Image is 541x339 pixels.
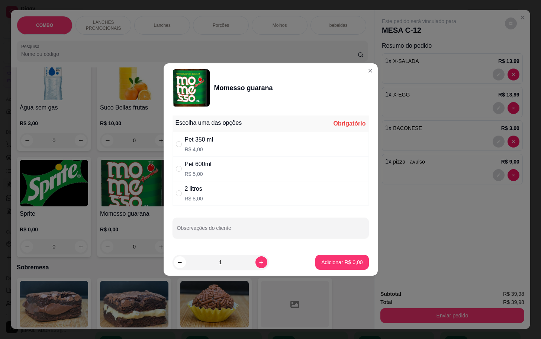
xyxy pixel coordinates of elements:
[321,259,363,266] p: Adicionar R$ 0,00
[177,227,364,235] input: Observações do cliente
[185,184,203,193] div: 2 litros
[214,83,273,93] div: Momesso guarana
[185,146,213,153] p: R$ 4,00
[185,160,212,169] div: Pet 600ml
[174,256,186,268] button: decrease-product-quantity
[255,256,267,268] button: increase-product-quantity
[315,255,368,270] button: Adicionar R$ 0,00
[173,69,210,107] img: product-image
[175,118,242,127] div: Escolha uma das opções
[185,135,213,144] div: Pet 350 ml
[364,65,376,77] button: Close
[333,119,366,128] div: Obrigatório
[185,195,203,202] p: R$ 8,00
[185,170,212,178] p: R$ 5,00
